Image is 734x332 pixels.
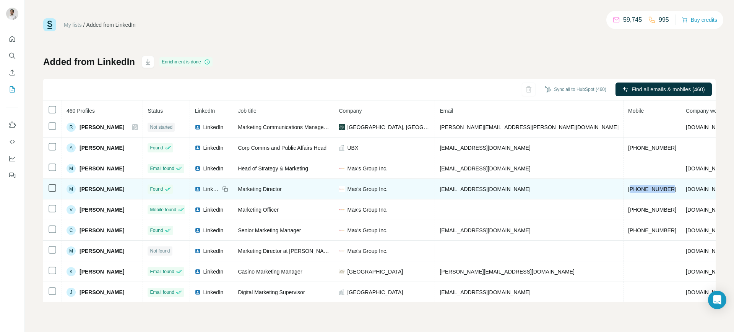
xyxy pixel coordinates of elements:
[615,83,712,96] button: Find all emails & mobiles (460)
[440,108,453,114] span: Email
[83,21,85,29] li: /
[440,227,530,233] span: [EMAIL_ADDRESS][DOMAIN_NAME]
[6,168,18,182] button: Feedback
[80,144,124,152] span: [PERSON_NAME]
[67,205,76,214] div: V
[67,185,76,194] div: M
[43,56,135,68] h1: Added from LinkedIn
[150,289,174,296] span: Email found
[238,165,308,172] span: Head of Strategy & Marketing
[203,227,223,234] span: LinkedIn
[347,288,403,296] span: [GEOGRAPHIC_DATA]
[238,248,428,254] span: Marketing Director at [PERSON_NAME] 🍩 Jamba Juice 🥤 Pancake House 🥞
[238,289,305,295] span: Digital Marketing Supervisor
[686,289,729,295] span: [DOMAIN_NAME]
[339,108,362,114] span: Company
[686,227,729,233] span: [DOMAIN_NAME]
[686,165,729,172] span: [DOMAIN_NAME]
[339,227,345,233] img: company-logo
[195,248,201,254] img: LinkedIn logo
[339,165,345,172] img: company-logo
[347,247,387,255] span: Max's Group Inc.
[203,268,223,275] span: LinkedIn
[67,226,76,235] div: C
[150,144,163,151] span: Found
[347,185,387,193] span: Max's Group Inc.
[238,108,256,114] span: Job title
[682,15,717,25] button: Buy credits
[195,124,201,130] img: LinkedIn logo
[67,246,76,256] div: M
[203,185,220,193] span: LinkedIn
[80,247,124,255] span: [PERSON_NAME]
[80,227,124,234] span: [PERSON_NAME]
[347,227,387,234] span: Max's Group Inc.
[440,186,530,192] span: [EMAIL_ADDRESS][DOMAIN_NAME]
[203,165,223,172] span: LinkedIn
[6,83,18,96] button: My lists
[43,18,56,31] img: Surfe Logo
[238,269,302,275] span: Casino Marketing Manager
[67,267,76,276] div: K
[339,269,345,275] img: company-logo
[203,206,223,214] span: LinkedIn
[195,108,215,114] span: LinkedIn
[67,143,76,152] div: A
[628,227,676,233] span: [PHONE_NUMBER]
[440,165,530,172] span: [EMAIL_ADDRESS][DOMAIN_NAME]
[238,145,326,151] span: Corp Comms and Public Affairs Head
[67,288,76,297] div: J
[203,123,223,131] span: LinkedIn
[347,144,358,152] span: UBX
[440,289,530,295] span: [EMAIL_ADDRESS][DOMAIN_NAME]
[67,164,76,173] div: M
[6,8,18,20] img: Avatar
[150,268,174,275] span: Email found
[339,207,345,213] img: company-logo
[195,145,201,151] img: LinkedIn logo
[686,108,728,114] span: Company website
[238,124,380,130] span: Marketing Communications Manager (Pre- to Post Opening)
[686,124,729,130] span: [DOMAIN_NAME]
[339,124,345,130] img: company-logo
[347,206,387,214] span: Max's Group Inc.
[195,269,201,275] img: LinkedIn logo
[159,57,213,66] div: Enrichment is done
[238,186,281,192] span: Marketing Director
[148,108,163,114] span: Status
[150,186,163,193] span: Found
[628,145,676,151] span: [PHONE_NUMBER]
[80,268,124,275] span: [PERSON_NAME]
[686,269,729,275] span: [DOMAIN_NAME]
[80,185,124,193] span: [PERSON_NAME]
[347,268,403,275] span: [GEOGRAPHIC_DATA]
[195,165,201,172] img: LinkedIn logo
[150,206,176,213] span: Mobile found
[203,144,223,152] span: LinkedIn
[67,123,76,132] div: R
[67,108,95,114] span: 460 Profiles
[6,118,18,132] button: Use Surfe on LinkedIn
[686,207,729,213] span: [DOMAIN_NAME]
[80,123,124,131] span: [PERSON_NAME]
[6,49,18,63] button: Search
[150,124,172,131] span: Not started
[6,66,18,79] button: Enrich CSV
[440,269,574,275] span: [PERSON_NAME][EMAIL_ADDRESS][DOMAIN_NAME]
[628,186,676,192] span: [PHONE_NUMBER]
[440,145,530,151] span: [EMAIL_ADDRESS][DOMAIN_NAME]
[686,186,729,192] span: [DOMAIN_NAME]
[86,21,136,29] div: Added from LinkedIn
[6,135,18,149] button: Use Surfe API
[80,165,124,172] span: [PERSON_NAME]
[659,15,669,24] p: 995
[623,15,642,24] p: 59,745
[203,247,223,255] span: LinkedIn
[64,22,82,28] a: My lists
[150,165,174,172] span: Email found
[686,248,729,254] span: [DOMAIN_NAME]
[195,227,201,233] img: LinkedIn logo
[632,86,705,93] span: Find all emails & mobiles (460)
[238,227,301,233] span: Senior Marketing Manager
[347,165,387,172] span: Max's Group Inc.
